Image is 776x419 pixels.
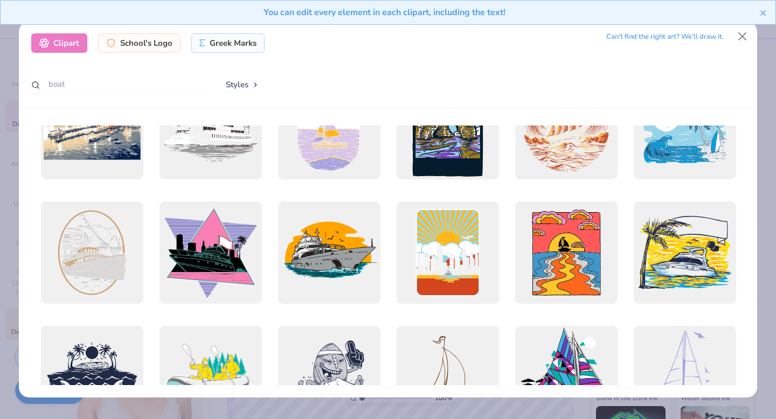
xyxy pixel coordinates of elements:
button: Close [732,26,753,47]
div: Clipart [31,33,87,53]
div: You can edit every element in each clipart, including the text! [9,6,760,19]
div: School's Logo [98,33,181,53]
div: Greek Marks [191,33,265,53]
input: Search by name [31,74,204,94]
div: Can’t find the right art? We’ll draw it. [606,27,724,46]
button: Styles [214,74,271,95]
button: close [760,6,767,19]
